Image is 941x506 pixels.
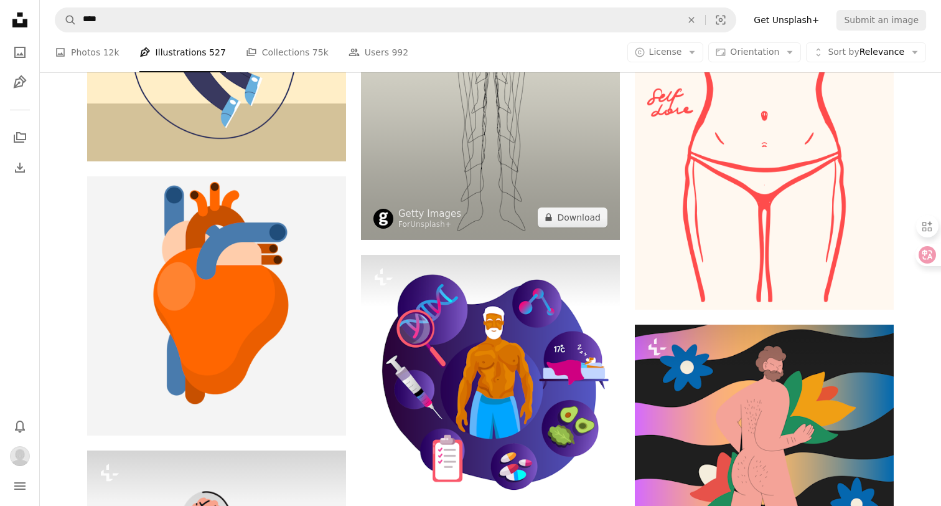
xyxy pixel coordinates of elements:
a: Collections [7,125,32,150]
button: License [627,42,704,62]
div: For [398,220,461,230]
img: Avatar of user yufeng yao [10,446,30,466]
a: Get Unsplash+ [746,10,826,30]
span: Sort by [828,47,859,57]
button: Visual search [706,8,736,32]
span: 992 [391,45,408,59]
img: Go to Getty Images's profile [373,209,393,229]
span: Orientation [730,47,779,57]
button: Submit an image [836,10,926,30]
a: Download History [7,155,32,180]
a: Photos 12k [55,32,119,72]
a: Home — Unsplash [7,7,32,35]
img: An illustrated anatomical heart is shown. [87,176,346,436]
a: Collections 75k [246,32,329,72]
a: A drawing of a woman's stomach with a bra [635,141,894,153]
a: Illustrations [7,70,32,95]
button: Profile [7,444,32,469]
button: Notifications [7,414,32,439]
form: Find visuals sitewide [55,7,736,32]
span: License [649,47,682,57]
button: Orientation [708,42,801,62]
span: Relevance [828,46,904,59]
a: Users 992 [349,32,408,72]
a: Photos [7,40,32,65]
span: 12k [103,45,119,59]
a: A painting of a man with flowers on his back [635,434,894,445]
button: Sort byRelevance [806,42,926,62]
button: Download [538,208,607,227]
button: Clear [678,8,705,32]
span: 75k [312,45,329,59]
button: Search Unsplash [55,8,77,32]
a: An illustrated anatomical heart is shown. [87,300,346,312]
a: Getty Images [398,208,461,220]
button: Menu [7,474,32,499]
a: Unsplash+ [410,220,451,229]
a: Biohacking concept. Old gray-haired Healthy man. Life Extension Program. Injection Sleeping Tests... [361,378,620,389]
